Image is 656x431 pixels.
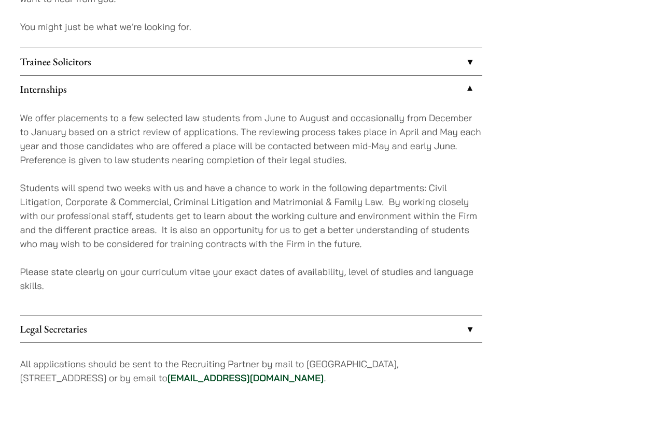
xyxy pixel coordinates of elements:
div: Internships [20,103,482,315]
a: Legal Secretaries [20,315,482,342]
p: Students will spend two weeks with us and have a chance to work in the following departments: Civ... [20,181,482,251]
a: [EMAIL_ADDRESS][DOMAIN_NAME] [168,372,324,384]
a: Trainee Solicitors [20,48,482,75]
a: Internships [20,76,482,103]
p: Please state clearly on your curriculum vitae your exact dates of availability, level of studies ... [20,265,482,293]
p: You might just be what we’re looking for. [20,20,482,34]
p: We offer placements to a few selected law students from June to August and occasionally from Dece... [20,111,482,167]
p: All applications should be sent to the Recruiting Partner by mail to [GEOGRAPHIC_DATA], [STREET_A... [20,357,482,385]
